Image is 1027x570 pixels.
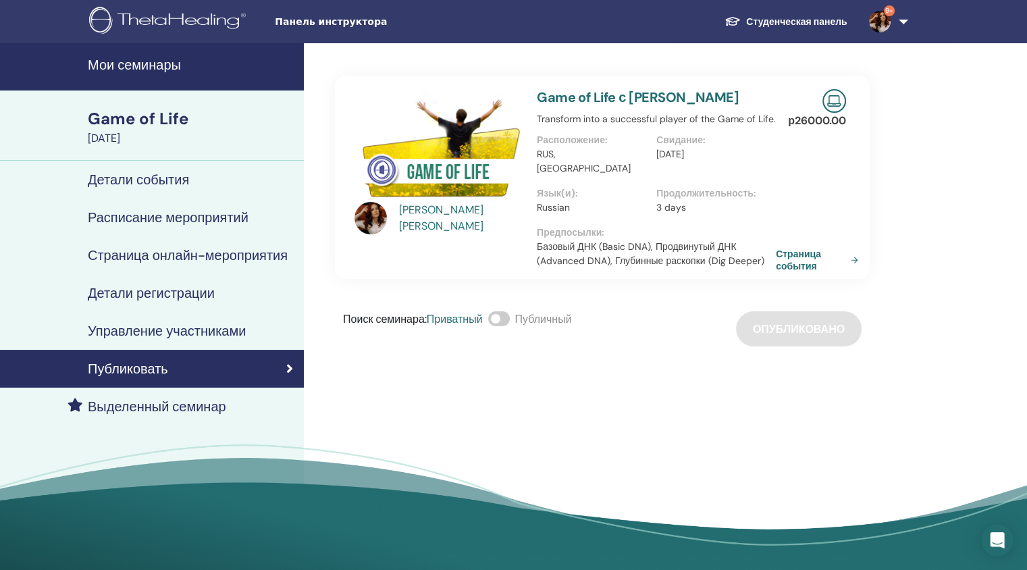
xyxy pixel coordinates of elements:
h4: Выделенный семинар [88,398,226,415]
h4: Детали регистрации [88,285,215,301]
p: Продолжительность : [656,186,768,201]
h4: Мои семинары [88,57,296,73]
h4: Расписание мероприятий [88,209,248,226]
p: [DATE] [656,147,768,161]
img: logo.png [89,7,251,37]
div: Open Intercom Messenger [981,524,1013,556]
a: Страница события [776,248,864,272]
img: Game of Life [354,89,521,206]
img: default.jpg [354,202,387,234]
p: р 26000.00 [788,113,846,129]
p: Расположение : [537,133,648,147]
span: 9+ [884,5,895,16]
p: RUS, [GEOGRAPHIC_DATA] [537,147,648,176]
p: Предпосылки : [537,226,776,240]
span: Панель инструктора [275,15,477,29]
a: Студенческая панель [714,9,858,34]
img: graduation-cap-white.svg [725,16,741,27]
img: Live Online Seminar [822,89,846,113]
div: Game of Life [88,107,296,130]
a: [PERSON_NAME] [PERSON_NAME] [399,202,524,234]
h4: Детали события [88,172,189,188]
span: Приватный [427,312,483,326]
p: Свидание : [656,133,768,147]
p: 3 days [656,201,768,215]
p: Язык(и) : [537,186,648,201]
h4: Страница онлайн-мероприятия [88,247,288,263]
a: Game of Life с [PERSON_NAME] [537,88,739,106]
h4: Публиковать [88,361,168,377]
p: Transform into a successful player of the Game of Life. [537,112,776,126]
span: Поиск семинара : [343,312,427,326]
a: Game of Life[DATE] [80,107,304,147]
span: Публичный [515,312,572,326]
img: default.jpg [869,11,891,32]
p: Базовый ДНК (Basic DNA), Продвинутый ДНК (Advanced DNA), Глубинные раскопки (Dig Deeper) [537,240,776,268]
div: [DATE] [88,130,296,147]
p: Russian [537,201,648,215]
h4: Управление участниками [88,323,246,339]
